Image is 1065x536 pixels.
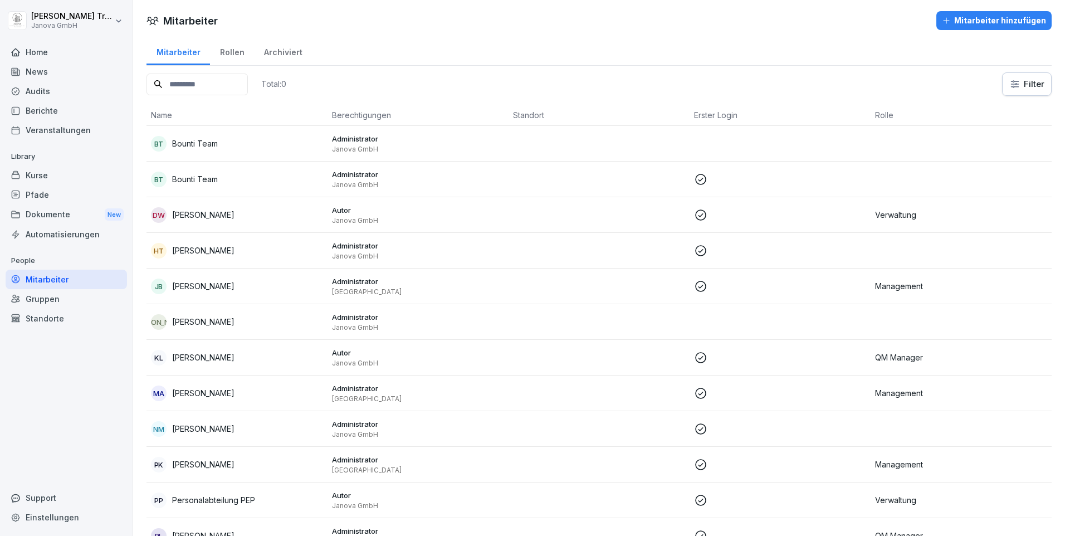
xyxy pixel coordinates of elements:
p: Autor [332,490,504,500]
p: Administrator [332,241,504,251]
p: Verwaltung [875,209,1047,221]
a: Rollen [210,37,254,65]
p: [PERSON_NAME] [172,423,235,435]
p: Janova GmbH [332,430,504,439]
div: HT [151,243,167,259]
p: Autor [332,205,504,215]
p: Management [875,387,1047,399]
div: [PERSON_NAME] [151,314,167,330]
p: People [6,252,127,270]
p: Bounti Team [172,173,218,185]
div: PP [151,493,167,508]
p: [PERSON_NAME] [172,280,235,292]
p: Personalabteilung PEP [172,494,255,506]
p: Janova GmbH [332,216,504,225]
a: Veranstaltungen [6,120,127,140]
a: Home [6,42,127,62]
p: Administrator [332,276,504,286]
a: Standorte [6,309,127,328]
a: Mitarbeiter [6,270,127,289]
p: Janova GmbH [31,22,113,30]
th: Berechtigungen [328,105,509,126]
th: Standort [509,105,690,126]
p: [PERSON_NAME] [172,209,235,221]
p: Library [6,148,127,165]
a: News [6,62,127,81]
p: Bounti Team [172,138,218,149]
p: Janova GmbH [332,252,504,261]
p: Janova GmbH [332,323,504,332]
p: Administrator [332,383,504,393]
p: Total: 0 [261,79,286,89]
div: KL [151,350,167,366]
p: [PERSON_NAME] Trautmann [31,12,113,21]
div: BT [151,172,167,187]
p: [PERSON_NAME] [172,352,235,363]
a: DokumenteNew [6,204,127,225]
th: Name [146,105,328,126]
p: [GEOGRAPHIC_DATA] [332,394,504,403]
p: Management [875,280,1047,292]
p: Management [875,459,1047,470]
p: Janova GmbH [332,181,504,189]
p: Autor [332,348,504,358]
a: Kurse [6,165,127,185]
a: Automatisierungen [6,225,127,244]
h1: Mitarbeiter [163,13,218,28]
a: Pfade [6,185,127,204]
a: Berichte [6,101,127,120]
th: Erster Login [690,105,871,126]
div: PK [151,457,167,472]
div: Filter [1009,79,1044,90]
button: Filter [1003,73,1051,95]
p: Janova GmbH [332,145,504,154]
p: [PERSON_NAME] [172,387,235,399]
p: Administrator [332,312,504,322]
div: BT [151,136,167,152]
a: Mitarbeiter [146,37,210,65]
p: [GEOGRAPHIC_DATA] [332,466,504,475]
p: [PERSON_NAME] [172,245,235,256]
p: Administrator [332,526,504,536]
p: [GEOGRAPHIC_DATA] [332,288,504,296]
a: Archiviert [254,37,312,65]
div: JB [151,279,167,294]
div: DW [151,207,167,223]
div: Dokumente [6,204,127,225]
a: Einstellungen [6,508,127,527]
div: NM [151,421,167,437]
p: [PERSON_NAME] [172,316,235,328]
p: Verwaltung [875,494,1047,506]
p: Janova GmbH [332,501,504,510]
a: Audits [6,81,127,101]
button: Mitarbeiter hinzufügen [936,11,1052,30]
div: Support [6,488,127,508]
p: Janova GmbH [332,359,504,368]
div: MA [151,386,167,401]
p: QM Manager [875,352,1047,363]
p: [PERSON_NAME] [172,459,235,470]
div: New [105,208,124,221]
p: Administrator [332,419,504,429]
th: Rolle [871,105,1052,126]
div: Mitarbeiter hinzufügen [942,14,1046,27]
p: Administrator [332,134,504,144]
p: Administrator [332,455,504,465]
a: Gruppen [6,289,127,309]
p: Administrator [332,169,504,179]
